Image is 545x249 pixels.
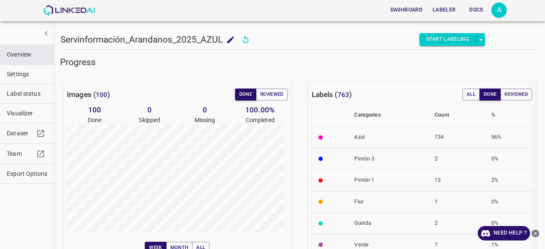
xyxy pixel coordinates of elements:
[67,89,110,100] h6: Images ( )
[177,116,232,125] p: Missing
[478,226,530,240] a: Need Help ?
[7,89,47,98] span: Label status
[256,89,288,100] button: Reviewed
[96,91,107,99] span: 100
[7,50,47,59] span: Overview
[428,170,485,192] th: 13
[338,91,349,99] span: 763
[60,56,539,68] h5: Progress
[530,226,541,240] button: close-help
[60,34,223,46] h5: Servinformación_Arandanos_2025_AZUL
[235,89,256,100] button: Done
[387,3,426,17] button: Dashboard
[485,191,532,213] th: 0%
[7,129,34,138] span: Dataset
[347,213,428,235] th: Guinda
[429,3,459,17] button: Labeler
[476,33,485,46] button: select role
[7,169,47,178] span: Export Options
[67,116,122,125] p: Done
[428,148,485,170] th: 2
[428,191,485,213] th: 1
[347,104,428,127] th: Categories
[38,26,54,41] button: show more
[491,3,507,18] div: A
[122,116,178,125] p: Skipped
[177,104,232,116] h6: 0
[485,104,532,127] th: %
[491,3,507,18] button: Open settings
[347,170,428,192] th: Pintón 1
[462,3,490,17] button: Docs
[500,89,532,100] button: Reviewed
[347,148,428,170] th: Pintón 3
[419,33,485,46] div: split button
[385,1,427,19] a: Dashboard
[428,104,485,127] th: Count
[7,70,47,79] span: Settings
[461,1,491,19] a: Docs
[223,32,238,48] button: add to shopping cart
[427,1,461,19] a: Labeler
[347,191,428,213] th: Flor
[485,213,532,235] th: 0%
[485,127,532,149] th: 96%
[43,5,95,15] img: LinkedAI
[485,170,532,192] th: 2%
[7,109,47,118] span: Visualizer
[462,89,480,100] button: All
[428,127,485,149] th: 734
[419,33,476,46] button: Start Labeling
[122,104,178,116] h6: 0
[428,213,485,235] th: 2
[232,116,288,125] p: Completed
[67,104,122,116] h6: 100
[232,104,288,116] h6: 100.00 %
[312,89,352,100] h6: Labels ( )
[347,127,428,149] th: Azul
[479,89,501,100] button: Done
[7,149,34,158] span: Team
[485,148,532,170] th: 0%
